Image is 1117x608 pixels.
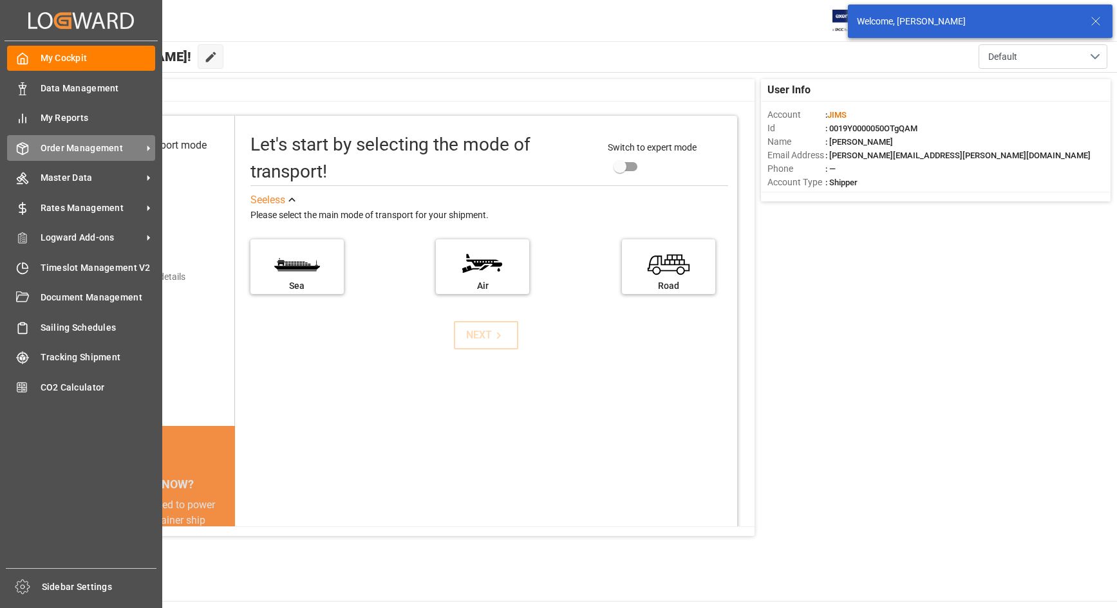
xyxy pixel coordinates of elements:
span: Data Management [41,82,156,95]
span: Sidebar Settings [42,580,157,594]
div: Sea [257,279,337,293]
span: Phone [767,162,825,176]
span: Document Management [41,291,156,304]
div: Air [442,279,523,293]
a: Tracking Shipment [7,345,155,370]
span: Master Data [41,171,142,185]
span: Account Type [767,176,825,189]
div: Welcome, [PERSON_NAME] [857,15,1078,28]
span: Id [767,122,825,135]
img: Exertis%20JAM%20-%20Email%20Logo.jpg_1722504956.jpg [832,10,877,32]
span: : [825,110,847,120]
button: NEXT [454,321,518,349]
span: My Cockpit [41,51,156,65]
a: Timeslot Management V2 [7,255,155,280]
div: Let's start by selecting the mode of transport! [250,131,595,185]
span: : [PERSON_NAME][EMAIL_ADDRESS][PERSON_NAME][DOMAIN_NAME] [825,151,1091,160]
span: Email Address [767,149,825,162]
span: Default [988,50,1017,64]
span: Tracking Shipment [41,351,156,364]
div: NEXT [466,327,505,343]
a: My Cockpit [7,46,155,71]
a: Sailing Schedules [7,315,155,340]
div: Road [628,279,709,293]
span: : [PERSON_NAME] [825,137,893,147]
span: Account [767,108,825,122]
a: CO2 Calculator [7,374,155,400]
span: CO2 Calculator [41,381,156,394]
span: : — [825,164,836,174]
span: Name [767,135,825,149]
a: My Reports [7,106,155,131]
a: Data Management [7,75,155,100]
span: Logward Add-ons [41,231,142,244]
div: Select transport mode [107,138,207,153]
span: Rates Management [41,201,142,215]
span: Timeslot Management V2 [41,261,156,275]
span: : 0019Y0000050OTgQAM [825,124,917,133]
a: Document Management [7,285,155,310]
span: JIMS [827,110,847,120]
span: : Shipper [825,178,858,187]
div: Please select the main mode of transport for your shipment. [250,208,728,223]
span: User Info [767,82,811,98]
span: My Reports [41,111,156,125]
span: Switch to expert mode [608,142,697,152]
div: See less [250,192,285,208]
span: Order Management [41,142,142,155]
span: Sailing Schedules [41,321,156,335]
button: open menu [979,44,1107,69]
